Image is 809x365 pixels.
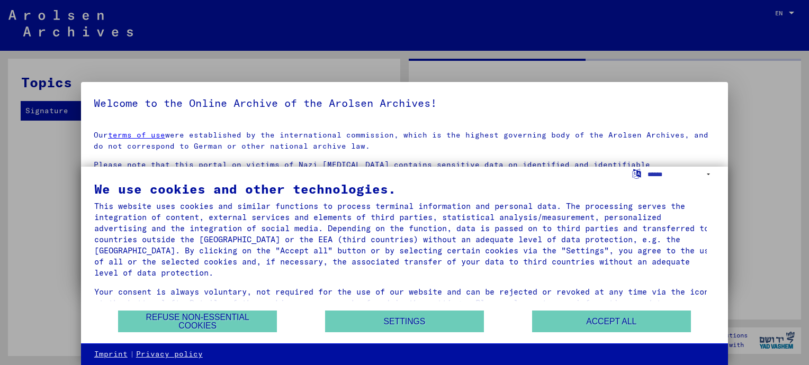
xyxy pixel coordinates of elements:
p: Our were established by the international commission, which is the highest governing body of the ... [94,130,715,152]
p: Please note that this portal on victims of Nazi [MEDICAL_DATA] contains sensitive data on identif... [94,159,715,204]
select: Select language [648,167,715,182]
div: We use cookies and other technologies. [94,182,715,195]
h5: Welcome to the Online Archive of the Arolsen Archives! [94,95,715,112]
div: This website uses cookies and similar functions to process terminal information and personal data... [94,200,715,278]
a: Imprint [94,349,128,360]
button: Settings [325,311,484,332]
div: Your consent is always voluntary, not required for the use of our website and can be rejected or ... [94,286,715,320]
button: Accept all [532,311,691,332]
a: terms of use [108,130,165,140]
button: Refuse non-essential cookies [118,311,277,332]
a: Privacy policy [136,349,203,360]
label: Select language [631,168,642,178]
